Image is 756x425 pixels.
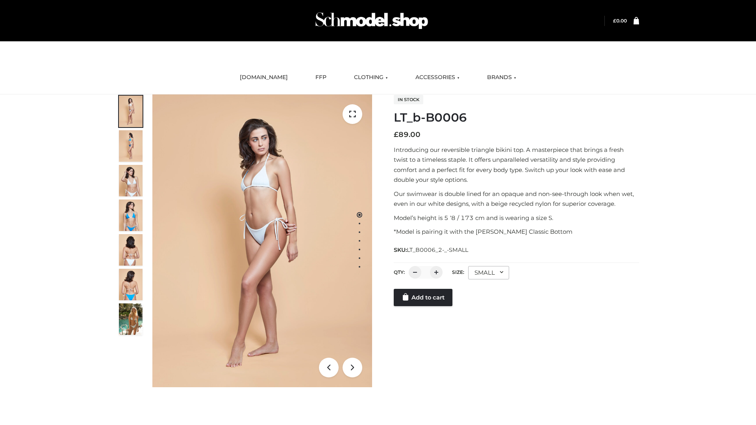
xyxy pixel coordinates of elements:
a: Add to cart [394,289,452,306]
img: ArielClassicBikiniTop_CloudNine_AzureSky_OW114ECO_4-scaled.jpg [119,200,143,231]
div: SMALL [468,266,509,279]
p: Introducing our reversible triangle bikini top. A masterpiece that brings a fresh twist to a time... [394,145,639,185]
p: Our swimwear is double lined for an opaque and non-see-through look when wet, even in our white d... [394,189,639,209]
span: In stock [394,95,423,104]
img: ArielClassicBikiniTop_CloudNine_AzureSky_OW114ECO_8-scaled.jpg [119,269,143,300]
span: £ [613,18,616,24]
a: CLOTHING [348,69,394,86]
a: FFP [309,69,332,86]
img: ArielClassicBikiniTop_CloudNine_AzureSky_OW114ECO_1-scaled.jpg [119,96,143,127]
img: ArielClassicBikiniTop_CloudNine_AzureSky_OW114ECO_2-scaled.jpg [119,130,143,162]
span: LT_B0006_2-_-SMALL [407,246,468,253]
label: QTY: [394,269,405,275]
a: ACCESSORIES [409,69,465,86]
span: SKU: [394,245,469,255]
label: Size: [452,269,464,275]
h1: LT_b-B0006 [394,111,639,125]
a: £0.00 [613,18,627,24]
p: *Model is pairing it with the [PERSON_NAME] Classic Bottom [394,227,639,237]
a: [DOMAIN_NAME] [234,69,294,86]
img: Arieltop_CloudNine_AzureSky2.jpg [119,303,143,335]
img: Schmodel Admin 964 [313,5,431,36]
p: Model’s height is 5 ‘8 / 173 cm and is wearing a size S. [394,213,639,223]
span: £ [394,130,398,139]
bdi: 0.00 [613,18,627,24]
img: ArielClassicBikiniTop_CloudNine_AzureSky_OW114ECO_3-scaled.jpg [119,165,143,196]
img: ArielClassicBikiniTop_CloudNine_AzureSky_OW114ECO_7-scaled.jpg [119,234,143,266]
img: ArielClassicBikiniTop_CloudNine_AzureSky_OW114ECO_1 [152,94,372,387]
bdi: 89.00 [394,130,421,139]
a: BRANDS [481,69,522,86]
